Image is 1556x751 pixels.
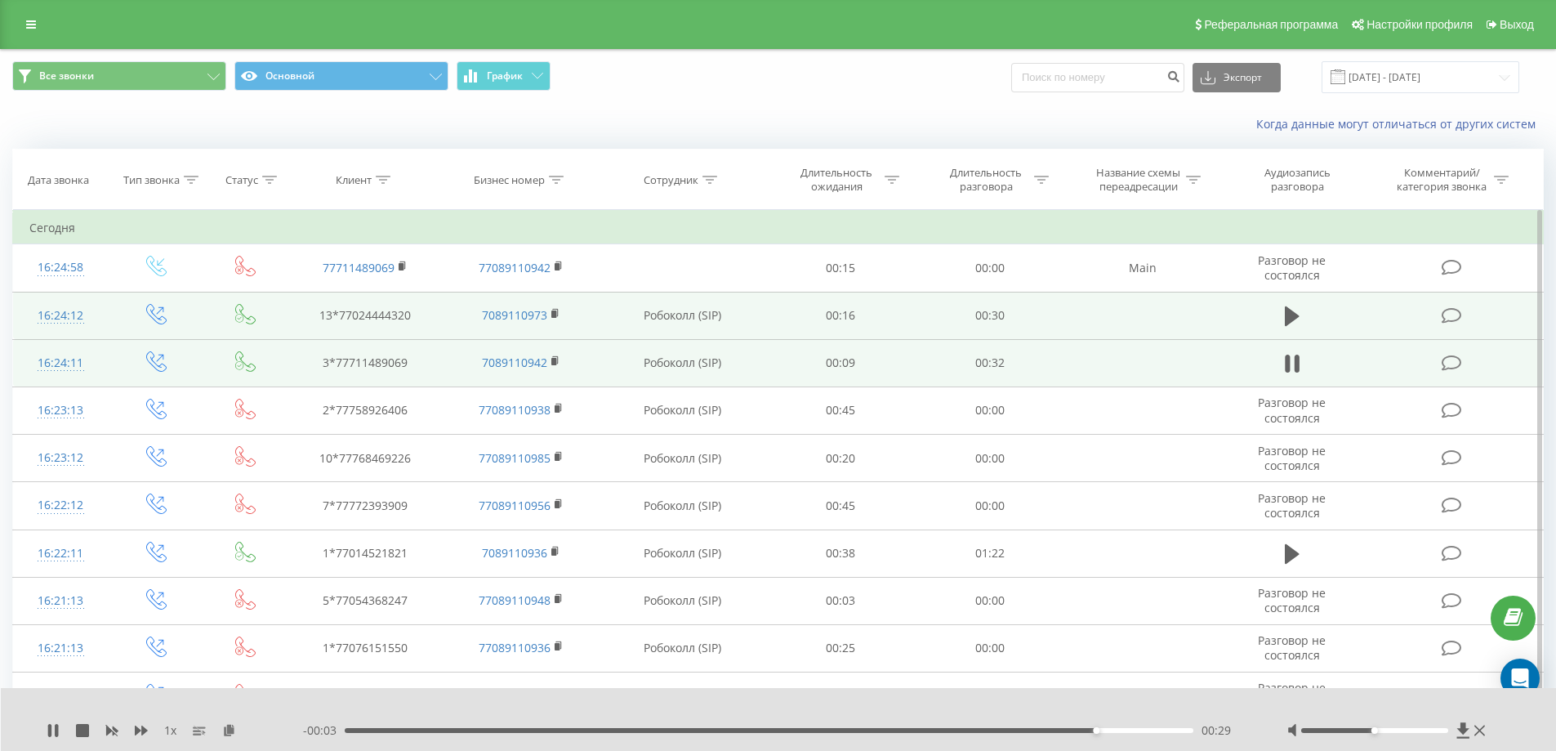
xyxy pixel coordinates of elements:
td: Сегодня [13,212,1544,244]
div: Статус [225,173,258,187]
td: 00:00 [916,435,1065,482]
div: 16:22:12 [29,489,92,521]
div: Бизнес номер [474,173,545,187]
a: 7089110936 [482,545,547,561]
td: 1*77014521821 [288,530,443,577]
a: 77711489069 [323,260,395,275]
span: Настройки профиля [1367,18,1473,31]
a: 7089110973 [482,307,547,323]
input: Поиск по номеру [1011,63,1184,92]
td: 00:09 [766,339,916,387]
div: Комментарий/категория звонка [1394,166,1490,194]
span: Разговор не состоялся [1258,490,1326,521]
td: 00:00 [916,387,1065,434]
td: 00:00 [916,673,1065,720]
a: 77089110956 [479,498,551,513]
td: Робоколл (SIP) [599,624,766,672]
div: 16:21:13 [29,585,92,617]
td: 00:20 [766,435,916,482]
div: Аудиозапись разговора [1244,166,1350,194]
td: 00:45 [766,673,916,720]
td: Робоколл (SIP) [599,435,766,482]
td: Робоколл (SIP) [599,577,766,624]
td: 01:22 [916,530,1065,577]
td: 00:00 [916,577,1065,624]
td: 00:38 [766,530,916,577]
td: 00:45 [766,482,916,530]
a: 77089110948 [479,592,551,608]
div: 16:24:11 [29,347,92,379]
td: 2*77758926406 [288,387,443,434]
td: 00:25 [766,624,916,672]
span: 1 x [164,722,176,739]
span: Разговор не состоялся [1258,253,1326,283]
td: 10*77768469226 [288,435,443,482]
td: 00:30 [916,292,1065,339]
td: Робоколл (SIP) [599,387,766,434]
td: 00:00 [916,624,1065,672]
td: Робоколл (SIP) [599,482,766,530]
td: Main [1064,244,1219,292]
div: Сотрудник [644,173,698,187]
td: 13*77024444320 [288,292,443,339]
td: Робоколл (SIP) [599,673,766,720]
div: Accessibility label [1371,727,1378,734]
span: Разговор не состоялся [1258,680,1326,710]
div: 16:21:13 [29,633,92,664]
div: Open Intercom Messenger [1500,659,1540,698]
div: 16:24:12 [29,300,92,332]
div: 16:23:12 [29,442,92,474]
div: Тип звонка [123,173,180,187]
td: 00:16 [766,292,916,339]
td: 00:45 [766,387,916,434]
div: Accessibility label [1093,727,1099,734]
button: Основной [234,61,448,91]
div: Длительность разговора [943,166,1030,194]
a: 7089110942 [482,355,547,370]
a: 77089110938 [479,402,551,418]
td: 3*77711489069 [288,339,443,387]
a: 77089110942 [479,260,551,275]
td: 00:03 [766,577,916,624]
div: Длительность ожидания [793,166,881,194]
td: 00:15 [766,244,916,292]
button: График [457,61,551,91]
td: 00:32 [916,339,1065,387]
span: Все звонки [39,69,94,83]
td: Робоколл (SIP) [599,339,766,387]
span: Разговор не состоялся [1258,633,1326,663]
td: Робоколл (SIP) [599,292,766,339]
a: Когда данные могут отличаться от других систем [1256,116,1544,132]
td: 1*77076151550 [288,624,443,672]
span: Разговор не состоялся [1258,585,1326,615]
td: 7*77772393909 [288,482,443,530]
span: Разговор не состоялся [1258,443,1326,473]
td: 12*77066241077 [288,673,443,720]
span: Разговор не состоялся [1258,395,1326,425]
div: 16:23:13 [29,395,92,427]
td: 00:00 [916,244,1065,292]
div: 16:22:11 [29,538,92,570]
div: 16:24:58 [29,252,92,284]
span: График [487,70,523,82]
span: Выход [1500,18,1534,31]
td: 00:00 [916,482,1065,530]
div: Название схемы переадресации [1095,166,1182,194]
div: Клиент [336,173,372,187]
span: Реферальная программа [1204,18,1338,31]
td: 5*77054368247 [288,577,443,624]
span: 00:29 [1202,722,1231,739]
span: - 00:03 [303,722,345,739]
a: 77089110936 [479,640,551,655]
button: Все звонки [12,61,226,91]
button: Экспорт [1193,63,1281,92]
a: 77089110985 [479,450,551,466]
div: 16:20:12 [29,680,92,712]
td: Робоколл (SIP) [599,530,766,577]
div: Дата звонка [28,173,89,187]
